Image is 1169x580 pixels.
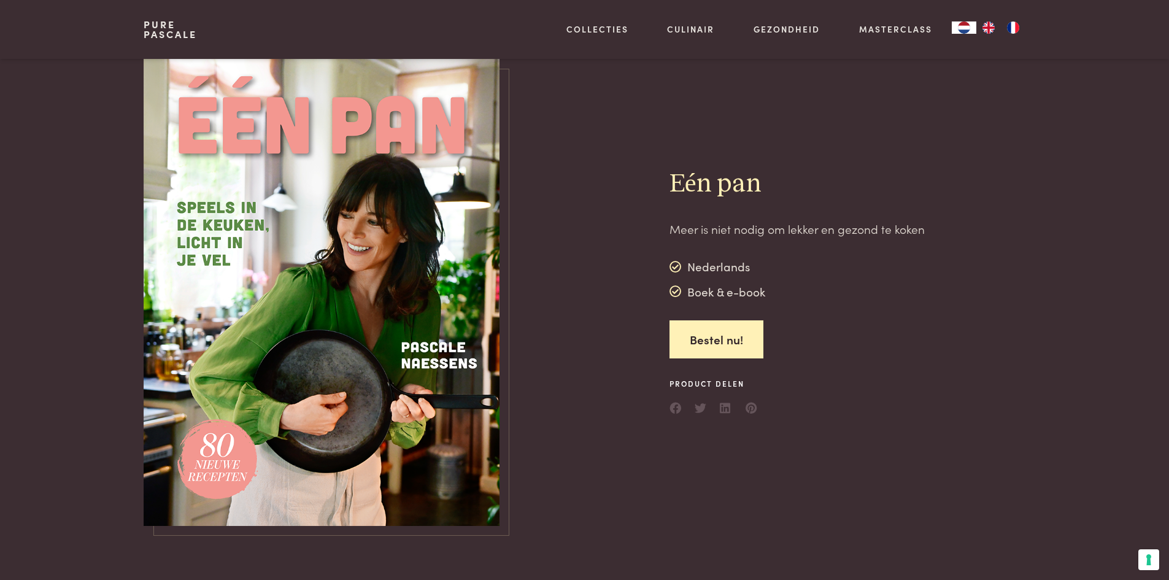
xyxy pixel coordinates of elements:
div: Nederlands [669,258,766,276]
span: Product delen [669,378,758,389]
a: Culinair [667,23,714,36]
a: NL [952,21,976,34]
button: Uw voorkeuren voor toestemming voor trackingtechnologieën [1138,549,1159,570]
ul: Language list [976,21,1025,34]
a: Bestel nu! [669,320,763,359]
div: Language [952,21,976,34]
a: FR [1001,21,1025,34]
a: Masterclass [859,23,932,36]
div: Boek & e-book [669,282,766,301]
a: EN [976,21,1001,34]
a: PurePascale [144,20,197,39]
aside: Language selected: Nederlands [952,21,1025,34]
h2: Eén pan [669,168,925,201]
p: Meer is niet nodig om lekker en gezond te koken [669,220,925,238]
a: Collecties [566,23,628,36]
a: Gezondheid [754,23,820,36]
img: https://admin.purepascale.com/wp-content/uploads/2025/07/een-pan-voorbeeldcover.png [144,59,500,526]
